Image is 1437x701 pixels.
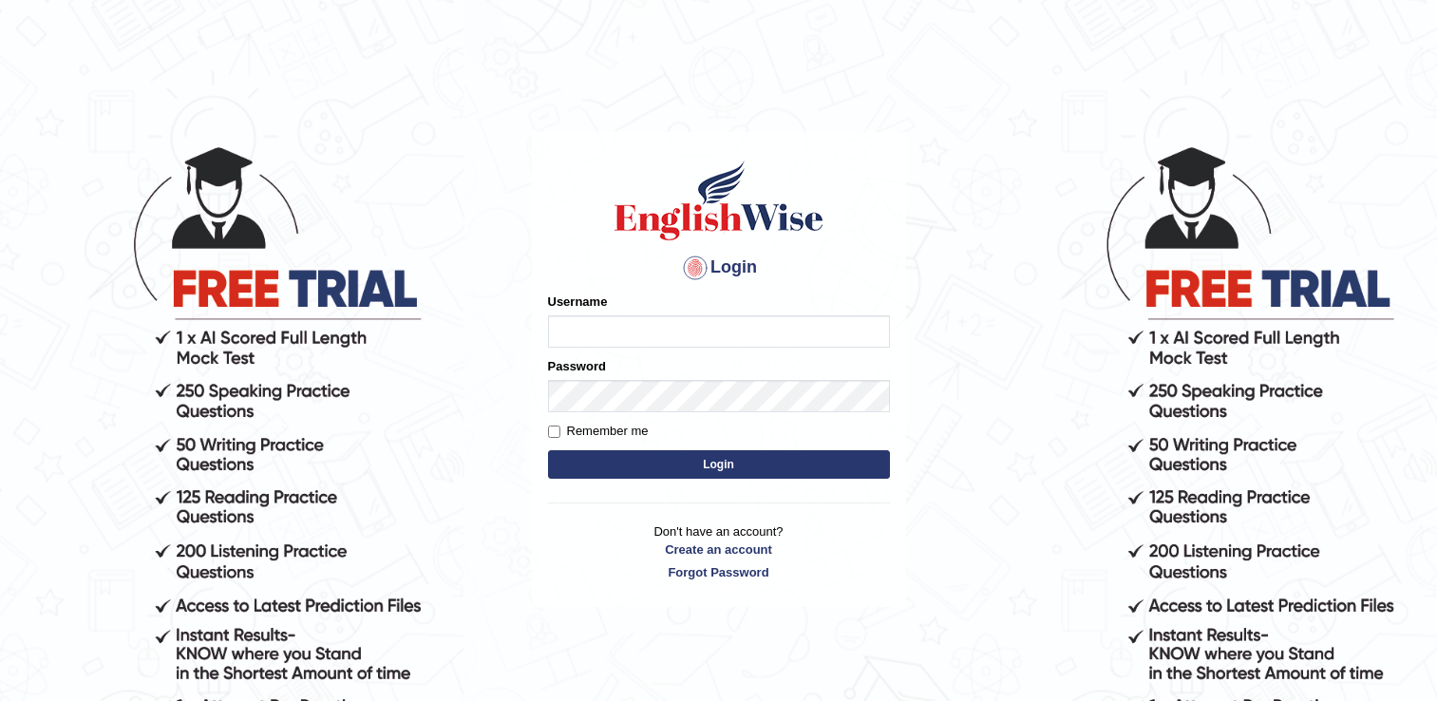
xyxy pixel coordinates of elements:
p: Don't have an account? [548,522,890,581]
label: Password [548,357,606,375]
img: Logo of English Wise sign in for intelligent practice with AI [611,158,827,243]
button: Login [548,450,890,479]
input: Remember me [548,426,560,438]
a: Forgot Password [548,563,890,581]
label: Remember me [548,422,649,441]
label: Username [548,293,608,311]
h4: Login [548,253,890,283]
a: Create an account [548,540,890,559]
